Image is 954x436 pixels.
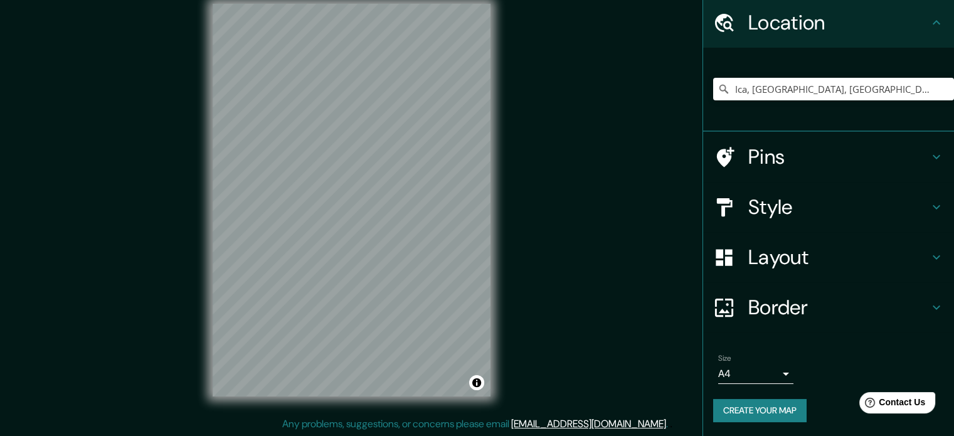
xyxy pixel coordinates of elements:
iframe: Help widget launcher [842,387,940,422]
div: Pins [703,132,954,182]
div: Layout [703,232,954,282]
div: Style [703,182,954,232]
button: Toggle attribution [469,375,484,390]
h4: Layout [748,245,929,270]
button: Create your map [713,399,807,422]
label: Size [718,353,731,364]
input: Pick your city or area [713,78,954,100]
div: Border [703,282,954,332]
p: Any problems, suggestions, or concerns please email . [282,417,668,432]
a: [EMAIL_ADDRESS][DOMAIN_NAME] [511,417,666,430]
h4: Border [748,295,929,320]
div: . [670,417,672,432]
h4: Location [748,10,929,35]
div: A4 [718,364,793,384]
h4: Style [748,194,929,220]
canvas: Map [213,4,490,396]
div: . [668,417,670,432]
h4: Pins [748,144,929,169]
